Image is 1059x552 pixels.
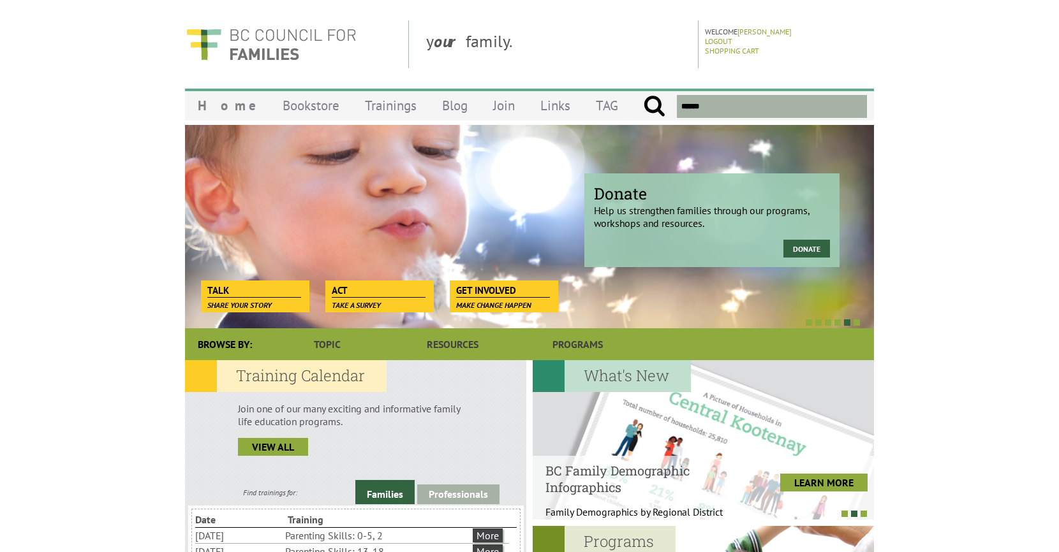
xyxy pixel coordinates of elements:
[285,528,470,543] li: Parenting Skills: 0-5, 2
[456,284,550,298] span: Get Involved
[185,488,355,497] div: Find trainings for:
[737,27,792,36] a: [PERSON_NAME]
[594,193,830,229] p: Help us strengthen families through our programs, workshops and resources.
[390,328,515,360] a: Resources
[185,91,270,120] a: Home
[705,46,759,55] a: Shopping Cart
[434,31,466,52] strong: our
[352,91,429,120] a: Trainings
[473,528,503,542] a: More
[207,284,301,298] span: Talk
[780,474,868,491] a: LEARN MORE
[185,360,387,392] h2: Training Calendar
[545,462,736,495] h4: BC Family Demographic Infographics
[515,328,641,360] a: Programs
[456,300,531,310] span: Make change happen
[325,280,432,298] a: Act Take a survey
[594,183,830,204] span: Donate
[429,91,480,120] a: Blog
[416,20,699,68] div: y family.
[643,95,665,118] input: Submit
[332,284,426,298] span: Act
[288,512,378,527] li: Training
[185,20,357,68] img: BC Council for FAMILIES
[332,300,381,310] span: Take a survey
[238,402,473,428] p: Join one of our many exciting and informative family life education programs.
[201,280,307,298] a: Talk Share your story
[185,328,265,360] div: Browse By:
[783,240,830,258] a: Donate
[238,438,308,456] a: view all
[533,360,691,392] h2: What's New
[705,27,870,36] p: Welcome
[705,36,732,46] a: Logout
[270,91,352,120] a: Bookstore
[480,91,528,120] a: Join
[528,91,583,120] a: Links
[195,528,283,543] li: [DATE]
[583,91,631,120] a: TAG
[417,484,500,504] a: Professionals
[195,512,285,527] li: Date
[545,505,736,531] p: Family Demographics by Regional District Th...
[265,328,390,360] a: Topic
[450,280,556,298] a: Get Involved Make change happen
[207,300,272,310] span: Share your story
[355,480,415,504] a: Families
